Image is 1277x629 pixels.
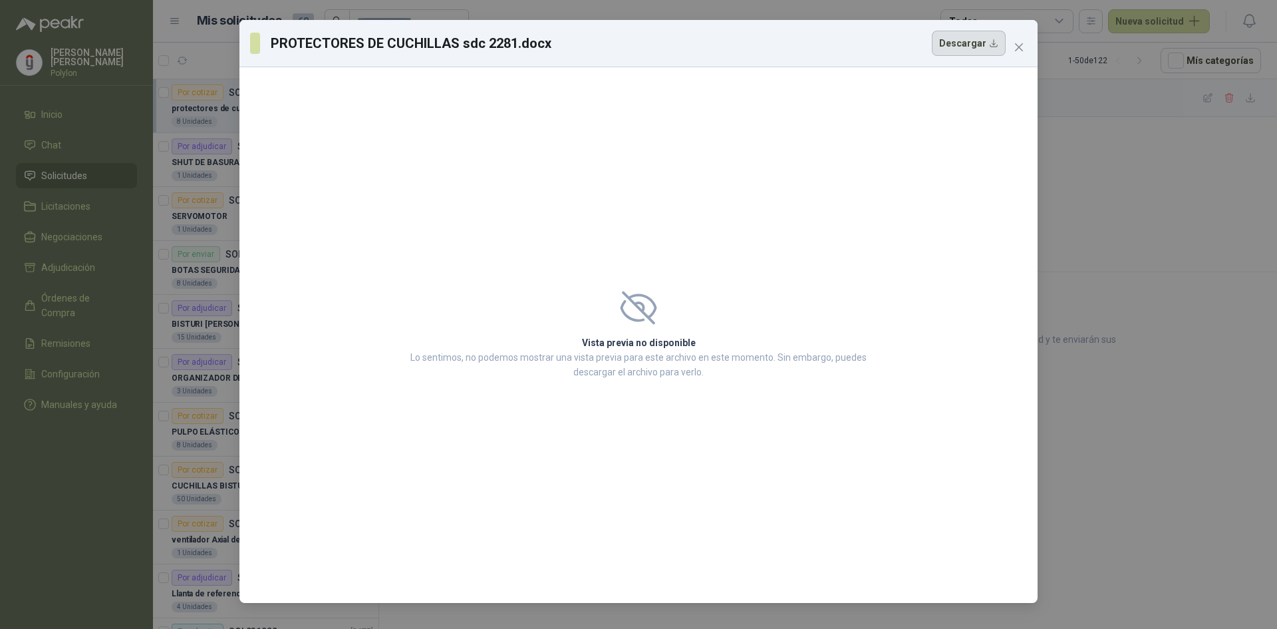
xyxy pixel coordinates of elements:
h2: Vista previa no disponible [406,335,871,350]
p: Lo sentimos, no podemos mostrar una vista previa para este archivo en este momento. Sin embargo, ... [406,350,871,379]
button: Descargar [932,31,1006,56]
span: close [1014,42,1024,53]
h3: PROTECTORES DE CUCHILLAS sdc 2281.docx [271,33,552,53]
button: Close [1008,37,1030,58]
